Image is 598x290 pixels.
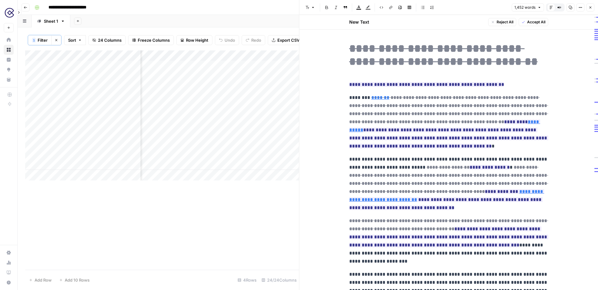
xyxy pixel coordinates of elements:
a: Opportunities [4,65,14,75]
a: Sheet 1 [32,15,70,27]
span: Sort [68,37,76,43]
a: Usage [4,258,14,268]
button: 24 Columns [88,35,126,45]
button: Sort [64,35,86,45]
button: Redo [242,35,265,45]
div: Sheet 1 [44,18,58,24]
a: Settings [4,248,14,258]
span: Freeze Columns [138,37,170,43]
button: Freeze Columns [128,35,174,45]
button: Undo [215,35,239,45]
span: Redo [251,37,261,43]
span: 1,452 words [514,5,535,10]
div: 1 [32,38,36,43]
a: Your Data [4,75,14,85]
a: Browse [4,45,14,55]
span: Add 10 Rows [65,277,90,283]
div: 4 Rows [235,275,259,285]
span: Reject All [497,19,513,25]
a: Learning Hub [4,268,14,278]
span: Accept All [527,19,545,25]
h2: New Text [349,19,369,25]
button: 1,452 words [512,3,544,12]
a: Home [4,35,14,45]
img: Contentsquare Logo [4,7,15,18]
button: Reject All [488,18,516,26]
button: Add 10 Rows [55,275,93,285]
button: Accept All [519,18,548,26]
div: 24/24 Columns [259,275,299,285]
a: Insights [4,55,14,65]
button: Workspace: Contentsquare [4,5,14,21]
button: Row Height [176,35,212,45]
button: Add Row [25,275,55,285]
span: Filter [38,37,48,43]
span: 24 Columns [98,37,122,43]
button: Help + Support [4,278,14,288]
span: Add Row [35,277,52,283]
button: Export CSV [268,35,304,45]
span: Undo [225,37,235,43]
span: Row Height [186,37,208,43]
button: 1Filter [28,35,51,45]
span: 1 [33,38,35,43]
span: Export CSV [277,37,299,43]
